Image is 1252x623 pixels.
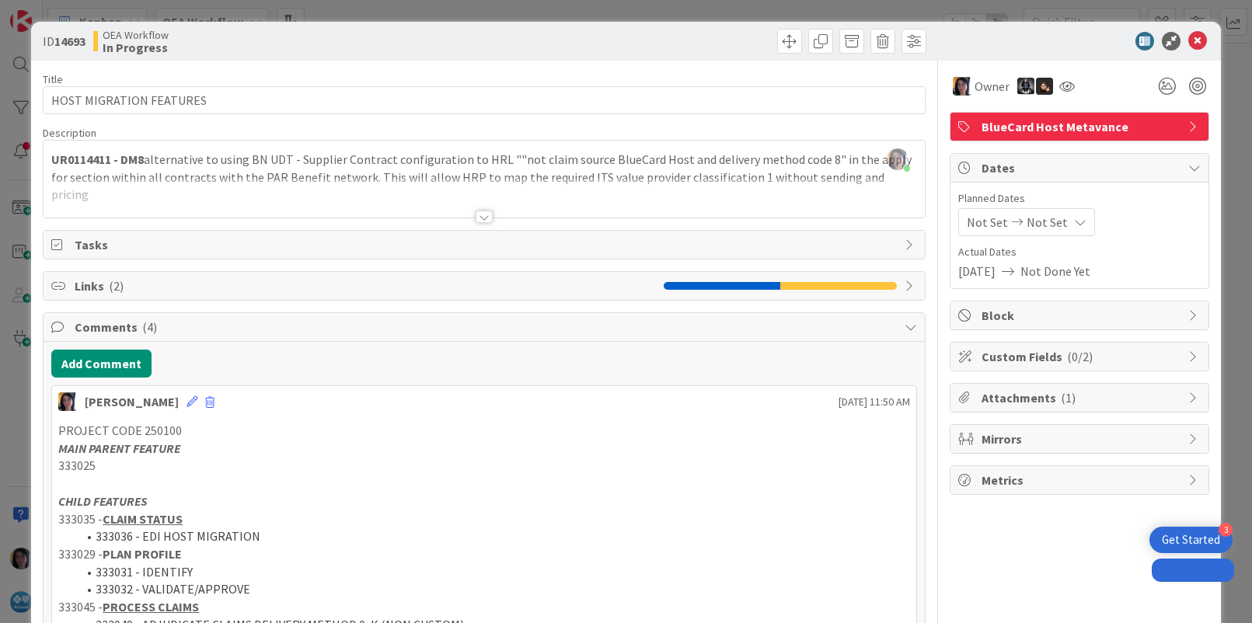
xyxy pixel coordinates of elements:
[982,117,1181,136] span: BlueCard Host Metavance
[1162,532,1220,548] div: Get Started
[58,545,909,563] p: 333029 -
[58,510,909,528] p: 333035 -
[982,388,1181,407] span: Attachments
[975,77,1010,96] span: Owner
[77,563,909,581] li: 333031 - IDENTIFY
[58,392,77,411] img: TC
[103,599,199,614] u: PROCESS CLAIMS
[953,77,971,96] img: TC
[58,457,909,475] p: 333025
[958,262,996,280] span: [DATE]
[103,511,183,527] u: CLAIM STATUS
[75,235,896,254] span: Tasks
[142,319,157,335] span: ( 4 )
[1067,349,1093,364] span: ( 0/2 )
[103,546,182,562] strong: PLAN PROFILE
[1027,213,1068,231] span: Not Set
[982,158,1181,177] span: Dates
[51,151,916,204] p: alternative to using BN UDT - Supplier Contract configuration to HRL ""not claim source BlueCard ...
[982,347,1181,366] span: Custom Fields
[43,72,63,86] label: Title
[58,440,180,456] em: MAIN PARENT FEATURE
[75,277,655,295] span: Links
[958,190,1201,207] span: Planned Dates
[1017,78,1034,95] img: KG
[51,151,144,167] strong: UR0114411 - DM8
[54,33,85,49] b: 14693
[51,350,152,378] button: Add Comment
[887,148,908,170] img: 6opDD3BK3MiqhSbxlYhxNxWf81ilPuNy.jpg
[58,598,909,616] p: 333045 -
[58,422,909,440] p: PROJECT CODE 250100
[43,86,925,114] input: type card name here...
[75,318,896,336] span: Comments
[967,213,1008,231] span: Not Set
[43,126,96,140] span: Description
[85,392,179,411] div: [PERSON_NAME]
[982,430,1181,448] span: Mirrors
[109,278,124,294] span: ( 2 )
[1020,262,1090,280] span: Not Done Yet
[103,29,169,41] span: OEA Workflow
[103,41,169,54] b: In Progress
[43,32,85,50] span: ID
[982,471,1181,489] span: Metrics
[1149,527,1233,553] div: Open Get Started checklist, remaining modules: 3
[839,394,910,410] span: [DATE] 11:50 AM
[1219,523,1233,537] div: 3
[1036,78,1053,95] img: ZB
[982,306,1181,325] span: Block
[58,493,147,509] em: CHILD FEATURES
[77,527,909,545] li: 333036 - EDI HOST MIGRATION
[1061,390,1076,405] span: ( 1 )
[77,580,909,598] li: 333032 - VALIDATE/APPROVE
[958,244,1201,260] span: Actual Dates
